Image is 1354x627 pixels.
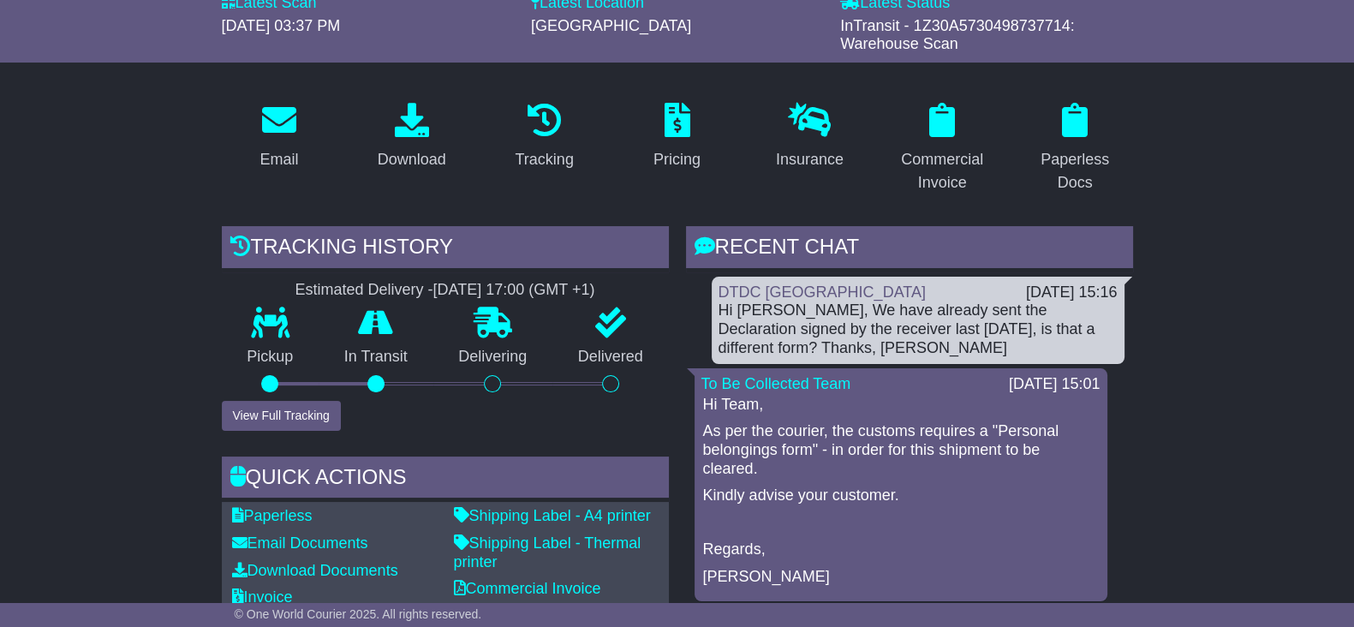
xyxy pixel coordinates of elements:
div: Tracking [515,148,573,171]
a: Download [367,97,457,177]
a: Commercial Invoice [454,580,601,597]
p: [PERSON_NAME] [703,568,1099,587]
div: Paperless Docs [1029,148,1122,194]
a: Email Documents [232,534,368,552]
span: InTransit - 1Z30A5730498737714: Warehouse Scan [840,17,1075,53]
div: Download [378,148,446,171]
a: DTDC [GEOGRAPHIC_DATA] [719,284,926,301]
p: Delivered [552,348,669,367]
span: [GEOGRAPHIC_DATA] [531,17,691,34]
div: Commercial Invoice [896,148,989,194]
a: Invoice [232,588,293,606]
p: Kindly advise your customer. [703,487,1099,505]
p: Hi Team, [703,396,1099,415]
a: Shipping Label - Thermal printer [454,534,641,570]
div: Email [259,148,298,171]
a: Pricing [642,97,712,177]
div: RECENT CHAT [686,226,1133,272]
p: As per the courier, the customs requires a "Personal belongings form" - in order for this shipmen... [703,422,1099,478]
a: Paperless [232,507,313,524]
div: Tracking history [222,226,669,272]
a: Download Documents [232,562,398,579]
span: © One World Courier 2025. All rights reserved. [235,607,482,621]
p: In Transit [319,348,433,367]
div: Insurance [776,148,844,171]
a: Commercial Invoice [885,97,1000,200]
a: Email [248,97,309,177]
a: To Be Collected Team [701,375,851,392]
div: [DATE] 17:00 (GMT +1) [433,281,595,300]
a: Shipping Label - A4 printer [454,507,651,524]
button: View Full Tracking [222,401,341,431]
a: Tracking [504,97,584,177]
a: Paperless Docs [1017,97,1133,200]
p: Regards, [703,540,1099,559]
div: Hi [PERSON_NAME], We have already sent the Declaration signed by the receiver last [DATE], is tha... [719,302,1118,357]
div: [DATE] 15:01 [1009,375,1100,394]
p: Pickup [222,348,319,367]
div: Quick Actions [222,457,669,503]
a: Insurance [765,97,855,177]
span: [DATE] 03:37 PM [222,17,341,34]
p: Delivering [433,348,553,367]
div: [DATE] 15:16 [1026,284,1118,302]
div: Estimated Delivery - [222,281,669,300]
div: Pricing [653,148,701,171]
